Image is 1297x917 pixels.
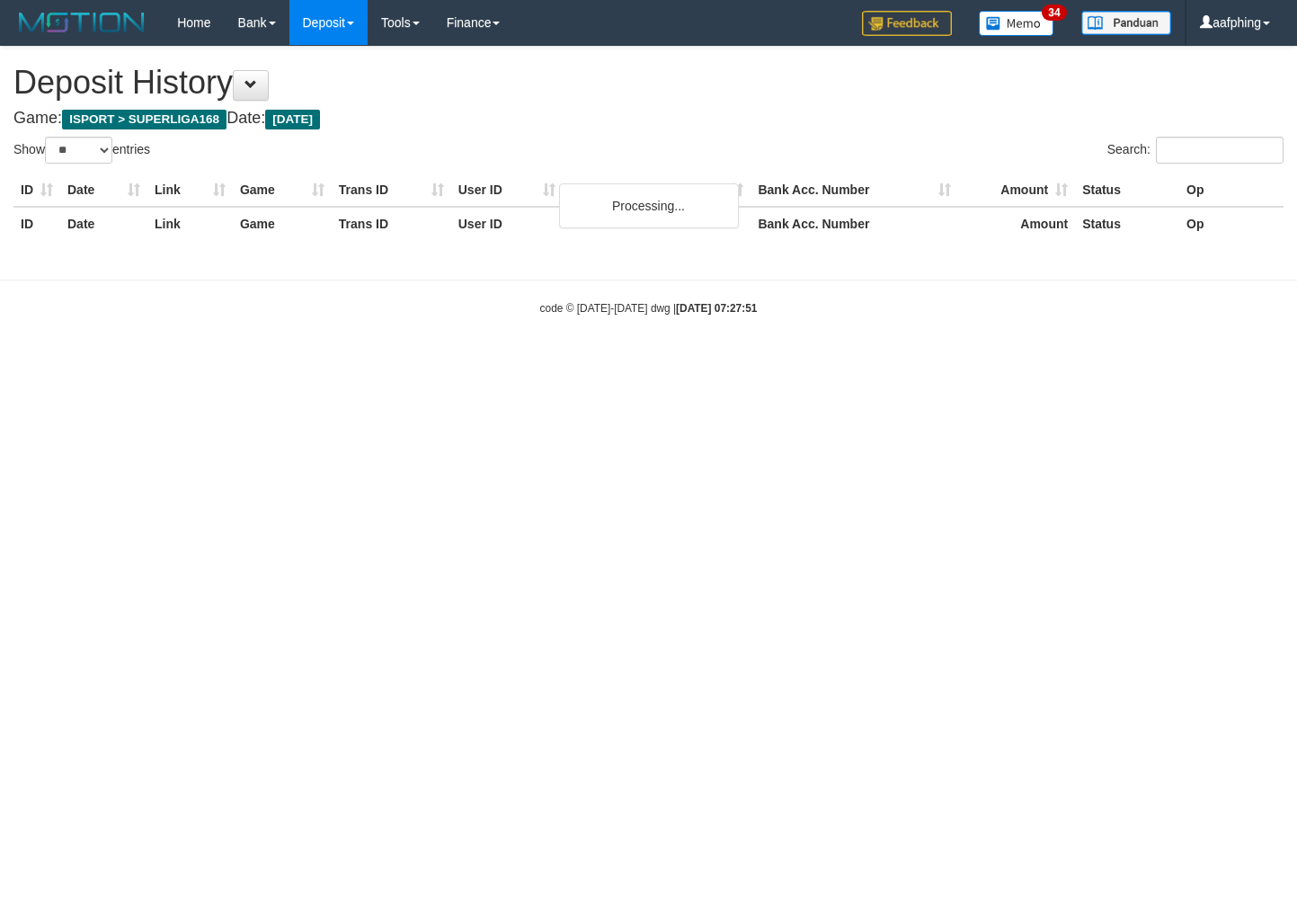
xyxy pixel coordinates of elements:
th: Link [147,207,233,240]
small: code © [DATE]-[DATE] dwg | [540,302,758,315]
span: ISPORT > SUPERLIGA168 [62,110,227,129]
select: Showentries [45,137,112,164]
th: User ID [451,174,563,207]
img: panduan.png [1081,11,1171,35]
label: Search: [1107,137,1284,164]
th: Date [60,174,147,207]
strong: [DATE] 07:27:51 [676,302,757,315]
th: Op [1179,207,1284,240]
th: Amount [958,174,1075,207]
th: Game [233,174,332,207]
span: 34 [1042,4,1066,21]
h4: Game: Date: [13,110,1284,128]
th: ID [13,207,60,240]
th: Amount [958,207,1075,240]
img: Feedback.jpg [862,11,952,36]
th: Trans ID [332,174,451,207]
th: Date [60,207,147,240]
input: Search: [1156,137,1284,164]
th: Op [1179,174,1284,207]
th: Status [1075,207,1179,240]
th: Link [147,174,233,207]
th: ID [13,174,60,207]
th: Status [1075,174,1179,207]
th: Trans ID [332,207,451,240]
div: Processing... [559,183,739,228]
th: Game [233,207,332,240]
label: Show entries [13,137,150,164]
h1: Deposit History [13,65,1284,101]
th: Bank Acc. Number [751,207,958,240]
img: Button%20Memo.svg [979,11,1054,36]
span: [DATE] [265,110,320,129]
th: User ID [451,207,563,240]
th: Bank Acc. Number [751,174,958,207]
img: MOTION_logo.png [13,9,150,36]
th: Bank Acc. Name [563,174,751,207]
